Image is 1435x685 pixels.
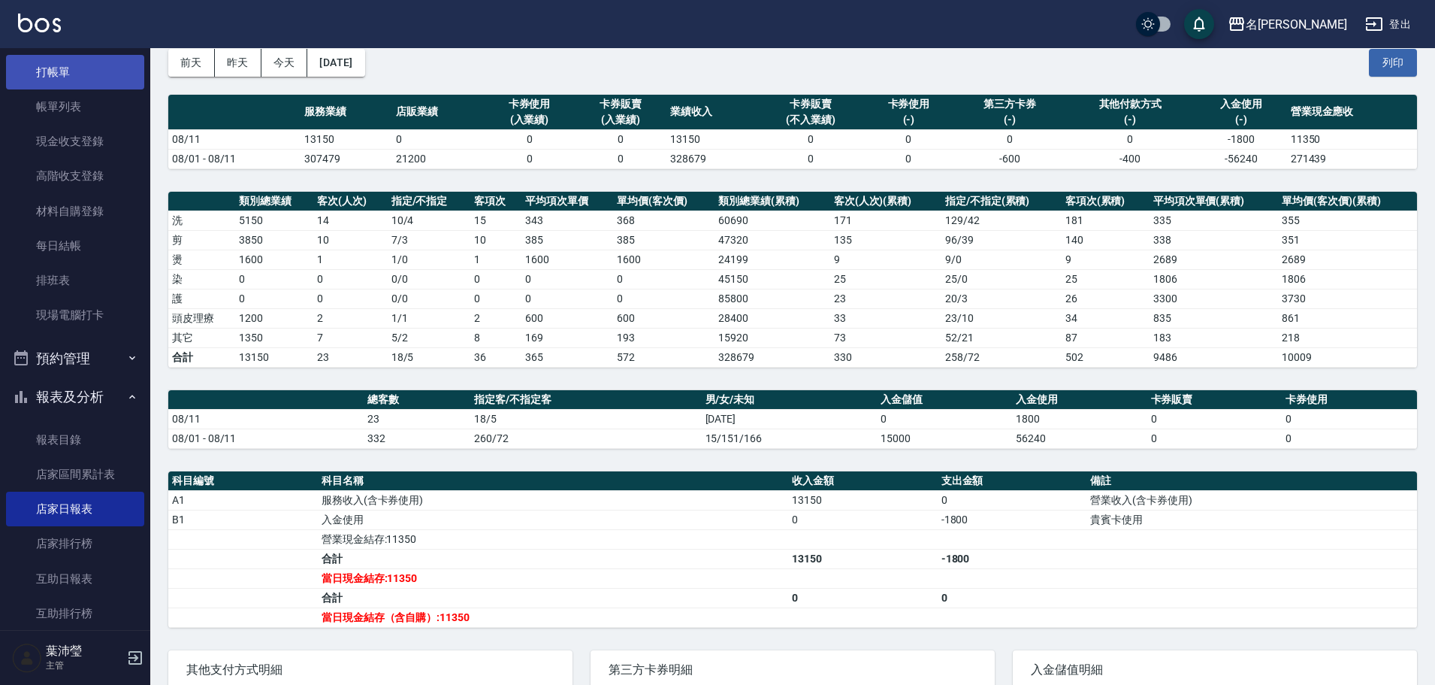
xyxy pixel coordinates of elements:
div: 卡券販賣 [579,96,663,112]
td: 328679 [666,149,758,168]
td: 0 [863,129,955,149]
td: 0 / 0 [388,269,471,289]
th: 類別總業績 [235,192,313,211]
td: 1600 [521,250,613,269]
td: 343 [521,211,613,230]
th: 卡券使用 [1282,390,1417,410]
td: 271439 [1287,149,1417,168]
td: 0 [313,289,388,308]
a: 打帳單 [6,55,144,89]
td: 10 [313,230,388,250]
td: 861 [1278,308,1417,328]
img: Person [12,643,42,673]
td: 0 [1282,429,1417,448]
td: 2 [313,308,388,328]
td: -600 [954,149,1065,168]
td: 洗 [168,211,235,230]
td: 服務收入(含卡券使用) [318,490,788,510]
td: 7 / 3 [388,230,471,250]
td: 25 [1062,269,1150,289]
th: 店販業績 [392,95,484,130]
td: 5150 [235,211,313,230]
div: 入金使用 [1199,96,1283,112]
td: 385 [521,230,613,250]
td: 合計 [168,347,235,367]
td: 600 [613,308,714,328]
th: 入金儲值 [877,390,1012,410]
td: 合計 [318,549,788,568]
td: 當日現金結存（含自購）:11350 [318,608,788,627]
td: 23 [830,289,941,308]
table: a dense table [168,390,1417,449]
td: 08/01 - 08/11 [168,149,301,168]
h5: 葉沛瑩 [46,644,122,659]
p: 主管 [46,659,122,672]
td: 0 [1147,429,1282,448]
td: 0 [788,588,938,608]
th: 平均項次單價(累積) [1150,192,1279,211]
td: 1806 [1278,269,1417,289]
td: 502 [1062,347,1150,367]
a: 現金收支登錄 [6,124,144,159]
td: -400 [1065,149,1195,168]
div: 其他付款方式 [1069,96,1192,112]
td: [DATE] [702,409,878,429]
th: 服務業績 [301,95,392,130]
td: 135 [830,230,941,250]
td: 25 [830,269,941,289]
td: 335 [1150,211,1279,230]
th: 單均價(客次價)(累積) [1278,192,1417,211]
th: 支出金額 [938,471,1087,491]
td: 47320 [714,230,829,250]
td: 73 [830,328,941,347]
td: 0 [938,490,1087,510]
th: 科目編號 [168,471,318,491]
td: 23 [364,409,470,429]
th: 客項次(累積) [1062,192,1150,211]
td: 燙 [168,250,235,269]
a: 每日結帳 [6,229,144,263]
td: 332 [364,429,470,448]
td: 頭皮理療 [168,308,235,328]
td: 181 [1062,211,1150,230]
div: 卡券使用 [867,96,951,112]
td: 08/01 - 08/11 [168,429,364,448]
th: 入金使用 [1012,390,1147,410]
td: 3730 [1278,289,1417,308]
a: 店家日報表 [6,492,144,526]
td: 572 [613,347,714,367]
th: 指定客/不指定客 [470,390,702,410]
div: (不入業績) [762,112,859,128]
td: 0 [575,149,666,168]
td: 0 [758,129,863,149]
td: 0 [575,129,666,149]
td: 08/11 [168,129,301,149]
td: 18/5 [470,409,702,429]
td: 96 / 39 [941,230,1062,250]
td: 0 [235,289,313,308]
td: 33 [830,308,941,328]
td: 24199 [714,250,829,269]
button: 今天 [261,49,308,77]
td: 9486 [1150,347,1279,367]
td: 5 / 2 [388,328,471,347]
a: 材料自購登錄 [6,194,144,229]
td: 7 [313,328,388,347]
a: 互助排行榜 [6,596,144,631]
td: 338 [1150,230,1279,250]
td: 330 [830,347,941,367]
a: 高階收支登錄 [6,159,144,193]
td: 258/72 [941,347,1062,367]
th: 客次(人次)(累積) [830,192,941,211]
td: 8 [470,328,521,347]
th: 男/女/未知 [702,390,878,410]
td: 營業現金結存:11350 [318,529,788,549]
td: 25 / 0 [941,269,1062,289]
button: 前天 [168,49,215,77]
td: 1600 [613,250,714,269]
td: 0 [877,409,1012,429]
td: 52 / 21 [941,328,1062,347]
th: 類別總業績(累積) [714,192,829,211]
th: 業績收入 [666,95,758,130]
td: 貴賓卡使用 [1086,510,1417,529]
